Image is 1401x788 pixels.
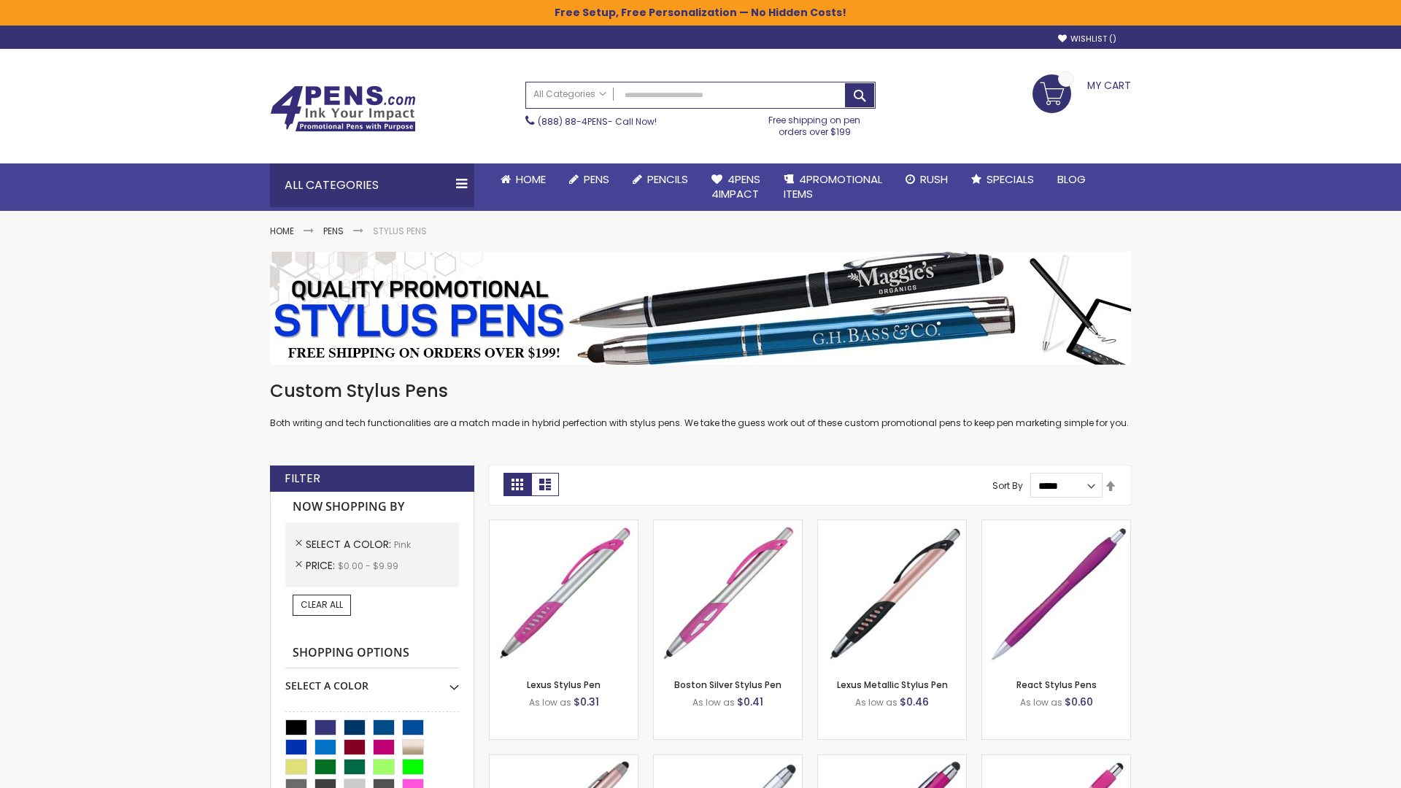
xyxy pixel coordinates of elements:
[270,379,1131,430] div: Both writing and tech functionalities are a match made in hybrid perfection with stylus pens. We ...
[490,754,638,767] a: Lory Metallic Stylus Pen-Pink
[1020,696,1062,708] span: As low as
[772,163,894,211] a: 4PROMOTIONALITEMS
[692,696,735,708] span: As low as
[754,109,876,138] div: Free shipping on pen orders over $199
[654,754,802,767] a: Silver Cool Grip Stylus Pen-Pink
[960,163,1046,196] a: Specials
[306,558,338,573] span: Price
[982,519,1130,532] a: React Stylus Pens-Pink
[674,679,781,691] a: Boston Silver Stylus Pen
[538,115,657,128] span: - Call Now!
[285,471,320,487] strong: Filter
[293,595,351,615] a: Clear All
[574,695,599,709] span: $0.31
[285,668,459,693] div: Select A Color
[1058,34,1116,45] a: Wishlist
[987,171,1034,187] span: Specials
[270,163,474,207] div: All Categories
[992,479,1023,492] label: Sort By
[654,519,802,532] a: Boston Silver Stylus Pen-Pink
[490,519,638,532] a: Lexus Stylus Pen-Pink
[301,598,343,611] span: Clear All
[584,171,609,187] span: Pens
[982,520,1130,668] img: React Stylus Pens-Pink
[900,695,929,709] span: $0.46
[818,519,966,532] a: Lexus Metallic Stylus Pen-Pink
[654,520,802,668] img: Boston Silver Stylus Pen-Pink
[270,379,1131,403] h1: Custom Stylus Pens
[920,171,948,187] span: Rush
[837,679,948,691] a: Lexus Metallic Stylus Pen
[982,754,1130,767] a: Pearl Element Stylus Pens-Pink
[647,171,688,187] span: Pencils
[503,473,531,496] strong: Grid
[306,537,394,552] span: Select A Color
[526,82,614,107] a: All Categories
[894,163,960,196] a: Rush
[855,696,898,708] span: As low as
[737,695,763,709] span: $0.41
[270,85,416,132] img: 4Pens Custom Pens and Promotional Products
[621,163,700,196] a: Pencils
[818,754,966,767] a: Metallic Cool Grip Stylus Pen-Pink
[1046,163,1097,196] a: Blog
[489,163,557,196] a: Home
[818,520,966,668] img: Lexus Metallic Stylus Pen-Pink
[373,225,427,237] strong: Stylus Pens
[338,560,398,572] span: $0.00 - $9.99
[784,171,882,201] span: 4PROMOTIONAL ITEMS
[1016,679,1097,691] a: React Stylus Pens
[529,696,571,708] span: As low as
[1065,695,1093,709] span: $0.60
[285,638,459,669] strong: Shopping Options
[285,492,459,522] strong: Now Shopping by
[538,115,608,128] a: (888) 88-4PENS
[700,163,772,211] a: 4Pens4impact
[527,679,601,691] a: Lexus Stylus Pen
[394,538,411,551] span: Pink
[270,225,294,237] a: Home
[323,225,344,237] a: Pens
[557,163,621,196] a: Pens
[711,171,760,201] span: 4Pens 4impact
[516,171,546,187] span: Home
[490,520,638,668] img: Lexus Stylus Pen-Pink
[1057,171,1086,187] span: Blog
[533,88,606,100] span: All Categories
[270,252,1131,365] img: Stylus Pens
